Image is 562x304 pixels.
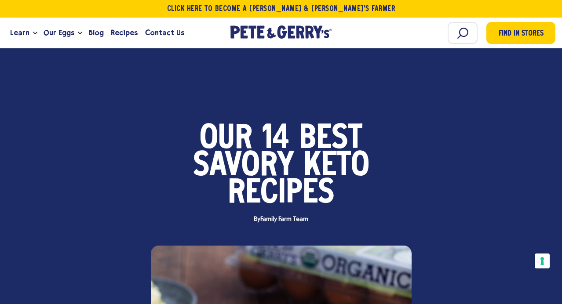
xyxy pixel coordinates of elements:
button: Open the dropdown menu for Our Eggs [78,32,82,35]
a: Contact Us [142,21,188,45]
button: Your consent preferences for tracking technologies [535,253,550,268]
a: Blog [85,21,107,45]
span: Savory [193,153,294,180]
a: Recipes [107,21,141,45]
span: Recipes [228,180,334,207]
a: Learn [7,21,33,45]
span: Best [299,126,362,153]
span: Family Farm Team [260,216,308,223]
span: Our [200,126,252,153]
a: Find in Stores [486,22,555,44]
span: Learn [10,27,29,38]
span: Our Eggs [44,27,74,38]
a: Our Eggs [40,21,78,45]
span: Recipes [111,27,138,38]
span: Keto [304,153,369,180]
span: Blog [88,27,104,38]
span: 14 [262,126,289,153]
span: Find in Stores [499,28,544,40]
input: Search [448,22,478,44]
span: Contact Us [145,27,184,38]
button: Open the dropdown menu for Learn [33,32,37,35]
span: By [249,216,313,223]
